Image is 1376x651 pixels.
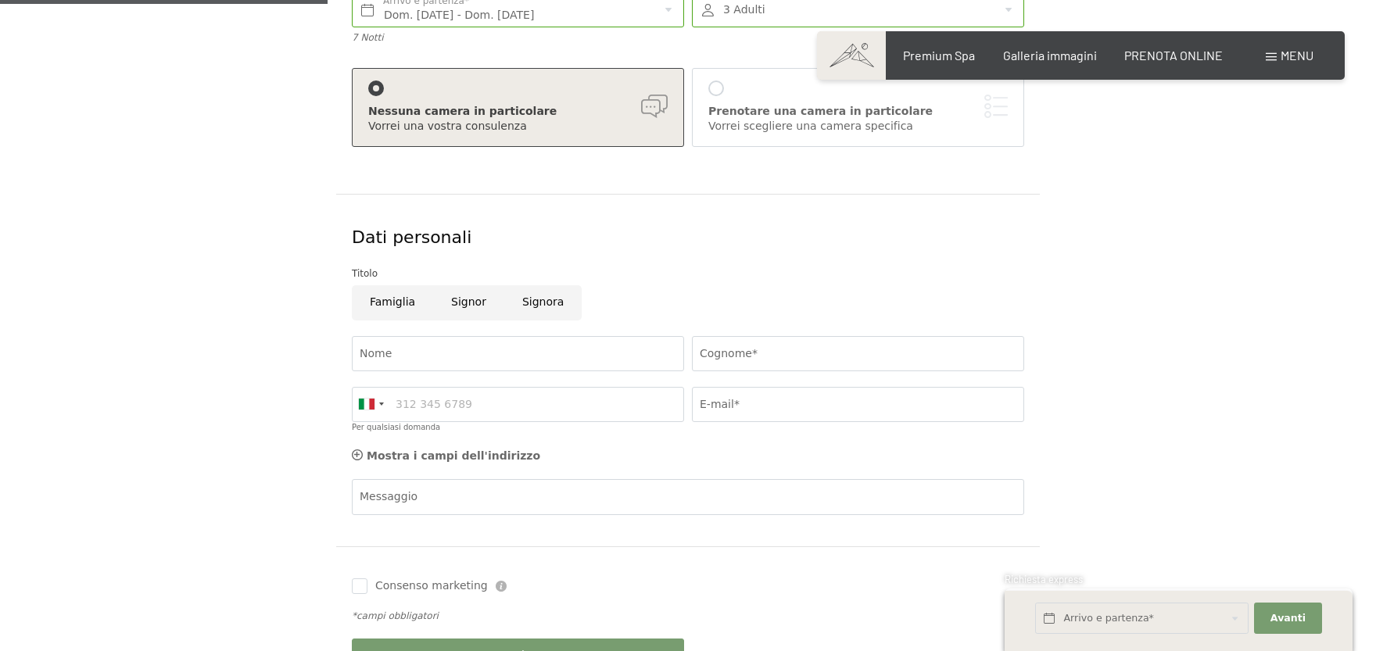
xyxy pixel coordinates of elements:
[352,610,1024,623] div: *campi obbligatori
[1005,573,1083,585] span: Richiesta express
[353,388,389,421] div: Italy (Italia): +39
[1270,611,1306,625] span: Avanti
[352,31,684,45] div: 7 Notti
[1003,48,1097,63] a: Galleria immagini
[368,104,668,120] div: Nessuna camera in particolare
[352,387,684,422] input: 312 345 6789
[352,423,440,431] label: Per qualsiasi domanda
[375,578,488,594] span: Consenso marketing
[1124,48,1223,63] a: PRENOTA ONLINE
[352,266,1024,281] div: Titolo
[1281,48,1313,63] span: Menu
[708,104,1008,120] div: Prenotare una camera in particolare
[367,449,540,462] span: Mostra i campi dell'indirizzo
[352,226,1024,250] div: Dati personali
[1254,603,1321,635] button: Avanti
[368,119,668,134] div: Vorrei una vostra consulenza
[708,119,1008,134] div: Vorrei scegliere una camera specifica
[903,48,975,63] a: Premium Spa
